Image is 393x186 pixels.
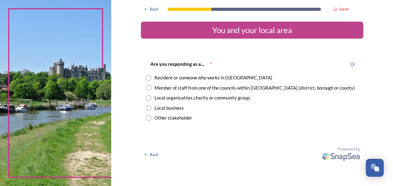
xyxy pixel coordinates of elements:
[338,146,360,152] span: Powered by
[366,159,384,177] button: Open Chat
[150,152,158,158] span: Back
[150,6,158,12] span: Back
[143,24,361,36] div: You and your local area
[339,6,349,12] strong: Save
[154,74,272,81] div: Resident or someone who works in [GEOGRAPHIC_DATA]
[154,104,184,112] div: Local business
[150,61,205,67] strong: Are you responding as a....
[154,84,355,91] div: Member of staff from one of the councils within [GEOGRAPHIC_DATA] (district, borough or county)
[320,149,363,163] img: SnapSea Logo
[154,94,250,101] div: Local organisation, charity or community group
[154,114,192,121] div: Other stakeholder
